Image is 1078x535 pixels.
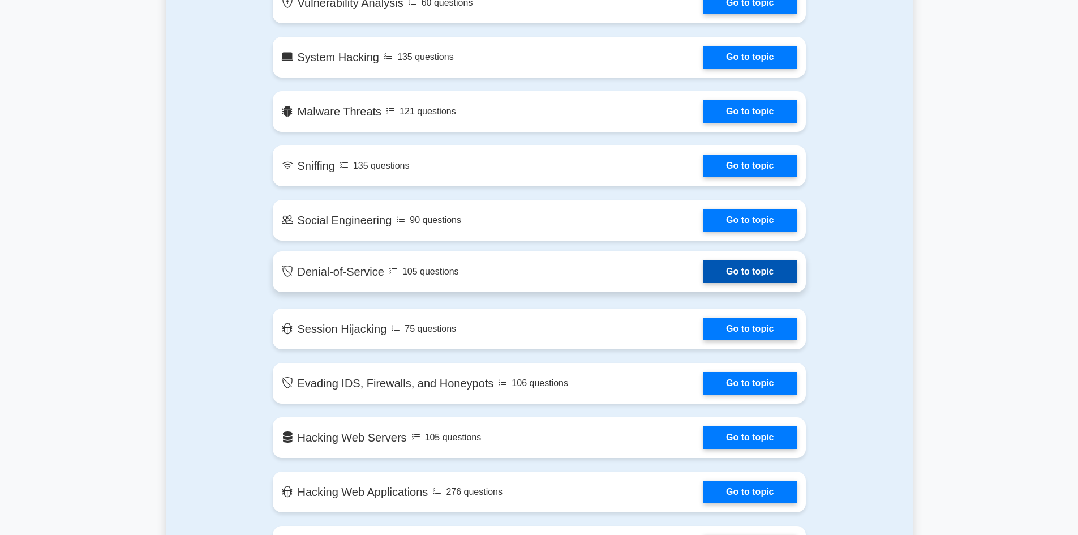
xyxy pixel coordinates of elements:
a: Go to topic [703,318,796,340]
a: Go to topic [703,372,796,395]
a: Go to topic [703,209,796,232]
a: Go to topic [703,260,796,283]
a: Go to topic [703,46,796,69]
a: Go to topic [703,426,796,449]
a: Go to topic [703,155,796,177]
a: Go to topic [703,100,796,123]
a: Go to topic [703,481,796,503]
